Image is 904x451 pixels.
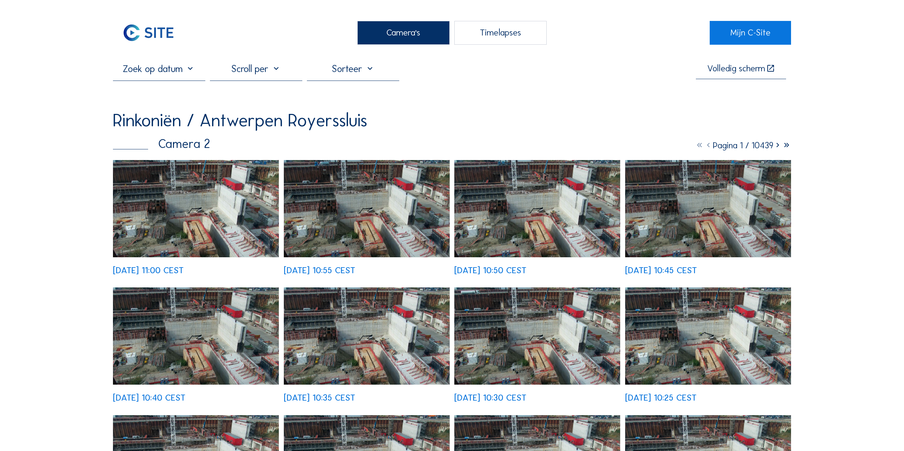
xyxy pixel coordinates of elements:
[113,21,194,45] a: C-SITE Logo
[625,160,791,257] img: image_53386664
[113,287,279,385] img: image_53386499
[113,266,184,275] div: [DATE] 11:00 CEST
[284,394,355,402] div: [DATE] 10:35 CEST
[454,160,620,257] img: image_53386827
[113,394,185,402] div: [DATE] 10:40 CEST
[454,394,526,402] div: [DATE] 10:30 CEST
[454,287,620,385] img: image_53386264
[113,112,367,130] div: Rinkoniën / Antwerpen Royerssluis
[454,21,547,45] div: Timelapses
[713,140,773,151] span: Pagina 1 / 10439
[113,21,184,45] img: C-SITE Logo
[625,266,697,275] div: [DATE] 10:45 CEST
[454,266,526,275] div: [DATE] 10:50 CEST
[625,287,791,385] img: image_53386100
[357,21,450,45] div: Camera's
[710,21,791,45] a: Mijn C-Site
[113,138,210,150] div: Camera 2
[284,160,450,257] img: image_53386919
[113,63,205,75] input: Zoek op datum 󰅀
[113,160,279,257] img: image_53387073
[707,64,765,73] div: Volledig scherm
[284,266,355,275] div: [DATE] 10:55 CEST
[625,394,697,402] div: [DATE] 10:25 CEST
[284,287,450,385] img: image_53386421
